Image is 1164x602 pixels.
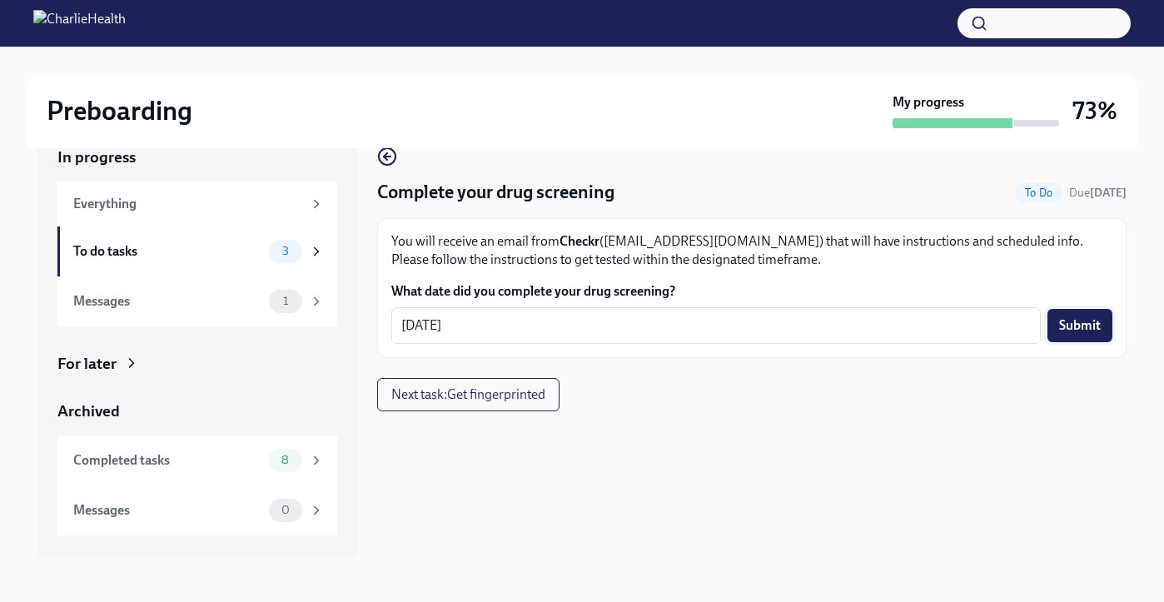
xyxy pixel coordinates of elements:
span: Next task : Get fingerprinted [391,386,545,403]
div: For later [57,353,117,375]
div: Messages [73,501,262,520]
a: Messages1 [57,276,337,326]
span: September 24th, 2025 09:00 [1069,185,1127,201]
span: To Do [1015,187,1062,199]
h4: Complete your drug screening [377,180,614,205]
div: Messages [73,292,262,311]
div: To do tasks [73,242,262,261]
a: To do tasks3 [57,226,337,276]
p: You will receive an email from ([EMAIL_ADDRESS][DOMAIN_NAME]) that will have instructions and sch... [391,232,1112,269]
div: Everything [73,195,302,213]
span: 3 [272,245,299,257]
strong: My progress [893,93,964,112]
span: Submit [1059,317,1101,334]
a: Archived [57,401,337,422]
a: In progress [57,147,337,168]
a: Completed tasks8 [57,435,337,485]
span: Due [1069,186,1127,200]
img: CharlieHealth [33,10,126,37]
label: What date did you complete your drug screening? [391,282,1112,301]
strong: [DATE] [1090,186,1127,200]
a: Messages0 [57,485,337,535]
div: Completed tasks [73,451,262,470]
strong: Checkr [560,233,599,249]
button: Next task:Get fingerprinted [377,378,560,411]
a: Everything [57,182,337,226]
span: 0 [271,504,300,516]
h3: 73% [1072,96,1117,126]
a: For later [57,353,337,375]
button: Submit [1047,309,1112,342]
span: 8 [271,454,299,466]
span: 1 [273,295,298,307]
textarea: [DATE] [401,316,1031,336]
h2: Preboarding [47,94,192,127]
